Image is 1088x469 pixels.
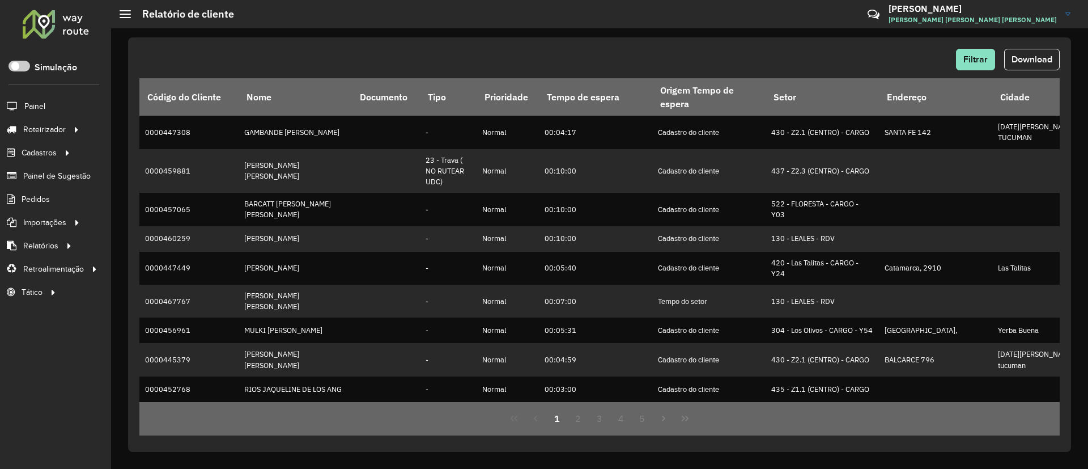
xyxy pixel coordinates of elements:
[420,116,477,149] td: -
[239,149,352,193] td: [PERSON_NAME] [PERSON_NAME]
[879,252,992,285] td: Catamarca, 2910
[477,318,539,343] td: Normal
[652,116,766,149] td: Cadastro do cliente
[653,408,674,429] button: Next Page
[766,285,879,318] td: 130 - LEALES - RDV
[239,343,352,376] td: [PERSON_NAME] [PERSON_NAME]
[420,318,477,343] td: -
[139,226,239,252] td: 0000460259
[477,78,539,116] th: Prioridade
[139,318,239,343] td: 0000456961
[477,402,539,435] td: Normal
[879,343,992,376] td: BALCARCE 796
[239,116,352,149] td: GAMBANDE [PERSON_NAME]
[139,343,239,376] td: 0000445379
[567,408,589,429] button: 2
[420,226,477,252] td: -
[139,377,239,402] td: 0000452768
[239,402,352,435] td: [PERSON_NAME]
[539,343,652,376] td: 00:04:59
[766,318,879,343] td: 304 - Los Olivos - CARGO - Y54
[420,78,477,116] th: Tipo
[539,252,652,285] td: 00:05:40
[766,343,879,376] td: 430 - Z2.1 (CENTRO) - CARGO
[139,78,239,116] th: Código do Cliente
[239,78,352,116] th: Nome
[139,116,239,149] td: 0000447308
[652,343,766,376] td: Cadastro do cliente
[239,318,352,343] td: MULKI [PERSON_NAME]
[420,402,477,435] td: -
[652,149,766,193] td: Cadastro do cliente
[477,193,539,226] td: Normal
[539,116,652,149] td: 00:04:17
[139,402,239,435] td: 0000447709
[652,193,766,226] td: Cadastro do cliente
[1004,49,1060,70] button: Download
[652,78,766,116] th: Origem Tempo de espera
[963,54,988,64] span: Filtrar
[652,318,766,343] td: Cadastro do cliente
[477,252,539,285] td: Normal
[879,78,992,116] th: Endereço
[420,149,477,193] td: 23 - Trava ( NO RUTEAR UDC)
[539,318,652,343] td: 00:05:31
[879,402,992,435] td: [PERSON_NAME] [PERSON_NAME] PASO 728
[539,285,652,318] td: 00:07:00
[766,252,879,285] td: 420 - Las Talitas - CARGO - Y24
[420,252,477,285] td: -
[139,149,239,193] td: 0000459881
[766,377,879,402] td: 435 - Z1.1 (CENTRO) - CARGO
[539,193,652,226] td: 00:10:00
[239,226,352,252] td: [PERSON_NAME]
[420,343,477,376] td: -
[539,78,652,116] th: Tempo de espera
[23,240,58,252] span: Relatórios
[539,226,652,252] td: 00:10:00
[24,100,45,112] span: Painel
[139,285,239,318] td: 0000467767
[766,402,879,435] td: 470 - LUJU - CARGO - Y14
[420,193,477,226] td: -
[766,116,879,149] td: 430 - Z2.1 (CENTRO) - CARGO
[22,147,57,159] span: Cadastros
[956,49,995,70] button: Filtrar
[139,193,239,226] td: 0000457065
[652,226,766,252] td: Cadastro do cliente
[539,377,652,402] td: 00:03:00
[539,149,652,193] td: 00:10:00
[131,8,234,20] h2: Relatório de cliente
[23,217,66,229] span: Importações
[610,408,632,429] button: 4
[23,124,66,136] span: Roteirizador
[889,3,1057,14] h3: [PERSON_NAME]
[889,15,1057,25] span: [PERSON_NAME] [PERSON_NAME] [PERSON_NAME]
[477,226,539,252] td: Normal
[35,61,77,74] label: Simulação
[139,252,239,285] td: 0000447449
[652,252,766,285] td: Cadastro do cliente
[766,149,879,193] td: 437 - Z2.3 (CENTRO) - CARGO
[879,116,992,149] td: SANTA FE 142
[539,402,652,435] td: 00:05:49
[23,170,91,182] span: Painel de Sugestão
[652,377,766,402] td: Cadastro do cliente
[674,408,696,429] button: Last Page
[239,193,352,226] td: BARCATT [PERSON_NAME] [PERSON_NAME]
[766,193,879,226] td: 522 - FLORESTA - CARGO - Y03
[1011,54,1052,64] span: Download
[477,285,539,318] td: Normal
[632,408,653,429] button: 5
[477,149,539,193] td: Normal
[352,78,420,116] th: Documento
[861,2,886,27] a: Contato Rápido
[477,377,539,402] td: Normal
[22,286,42,298] span: Tático
[239,252,352,285] td: [PERSON_NAME]
[420,285,477,318] td: -
[22,193,50,205] span: Pedidos
[766,78,879,116] th: Setor
[239,377,352,402] td: RIOS JAQUELINE DE LOS ANG
[239,285,352,318] td: [PERSON_NAME] [PERSON_NAME]
[23,263,84,275] span: Retroalimentação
